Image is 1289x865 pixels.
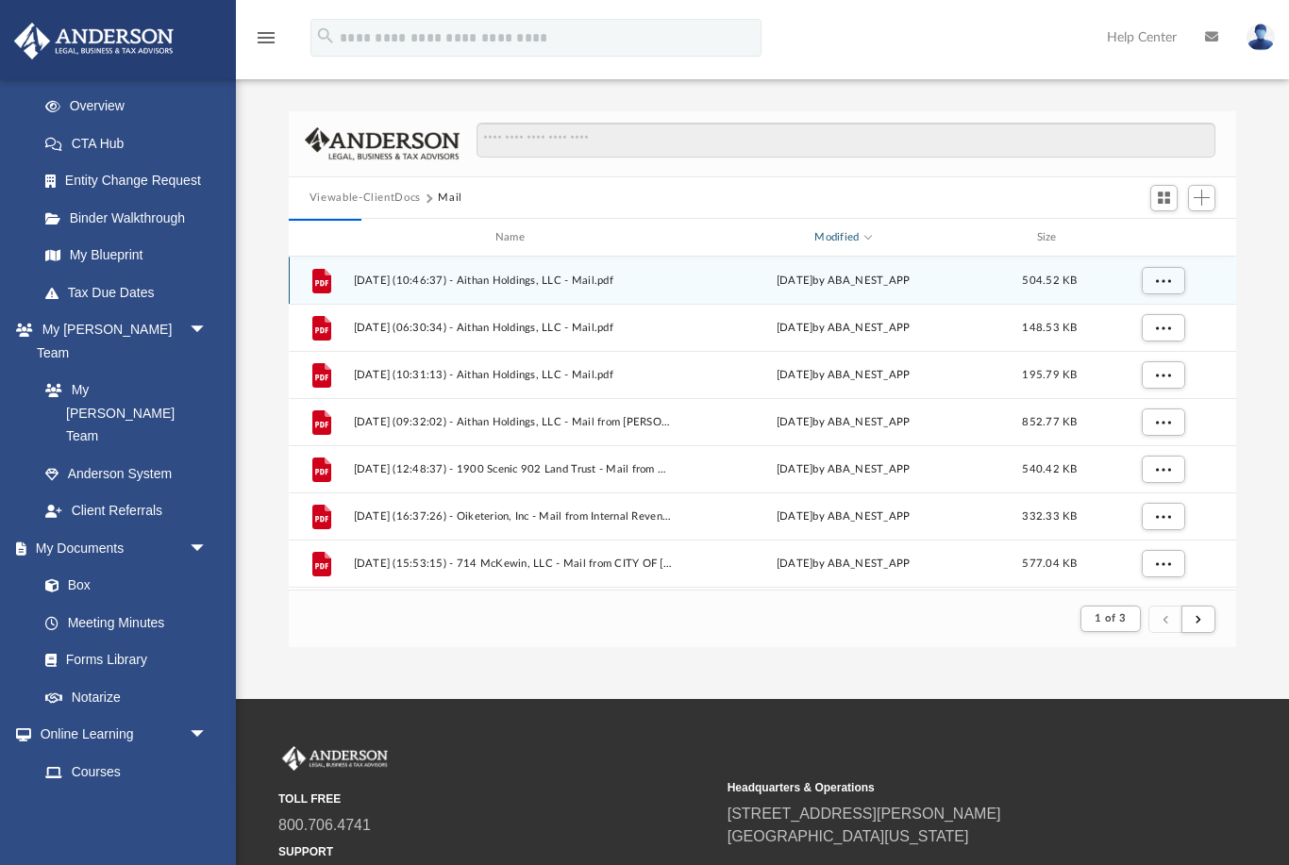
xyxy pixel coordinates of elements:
div: Modified [682,229,1004,246]
span: arrow_drop_down [189,311,226,350]
span: 195.79 KB [1022,370,1077,380]
a: [GEOGRAPHIC_DATA][US_STATE] [728,828,969,844]
div: [DATE] by ABA_NEST_APP [682,367,1003,384]
div: id [1096,229,1228,246]
div: [DATE] by ABA_NEST_APP [682,273,1003,290]
div: id [297,229,344,246]
span: [DATE] (15:53:15) - 714 McKewin, LLC - Mail from CITY OF [GEOGRAPHIC_DATA]pdf [353,557,674,570]
span: [DATE] (06:30:34) - Aithan Holdings, LLC - Mail.pdf [353,322,674,334]
img: User Pic [1247,24,1275,51]
a: Binder Walkthrough [26,199,236,237]
button: More options [1141,456,1184,484]
a: Client Referrals [26,492,226,530]
button: More options [1141,314,1184,342]
span: arrow_drop_down [189,529,226,568]
button: Viewable-ClientDocs [310,190,421,207]
span: 540.42 KB [1022,464,1077,474]
div: Size [1012,229,1087,246]
a: My [PERSON_NAME] Teamarrow_drop_down [13,311,226,372]
a: Entity Change Request [26,162,236,200]
span: arrow_drop_down [189,716,226,755]
a: Overview [26,88,236,125]
a: Courses [26,753,226,790]
span: 148.53 KB [1022,323,1077,333]
button: More options [1141,408,1184,437]
div: [DATE] by ABA_NEST_APP [682,461,1003,478]
img: Anderson Advisors Platinum Portal [278,746,392,771]
button: Switch to Grid View [1150,185,1179,211]
a: Notarize [26,678,226,716]
a: My Blueprint [26,237,226,274]
div: grid [289,257,1236,591]
span: 332.33 KB [1022,511,1077,522]
span: 1 of 3 [1095,613,1126,624]
a: Tax Due Dates [26,274,236,311]
button: Add [1188,185,1216,211]
span: [DATE] (09:32:02) - Aithan Holdings, LLC - Mail from [PERSON_NAME].pdf [353,416,674,428]
a: Box [26,567,217,605]
div: [DATE] by ABA_NEST_APP [682,508,1003,525]
div: [DATE] by ABA_NEST_APP [682,320,1003,337]
a: Anderson System [26,455,226,492]
button: More options [1141,503,1184,531]
span: [DATE] (10:31:13) - Aithan Holdings, LLC - Mail.pdf [353,369,674,381]
span: [DATE] (16:37:26) - Oiketerion, Inc - Mail from Internal Revenue Service.pdf [353,510,674,523]
button: More options [1141,361,1184,390]
a: My Documentsarrow_drop_down [13,529,226,567]
small: SUPPORT [278,843,714,860]
a: menu [255,36,277,49]
a: Meeting Minutes [26,604,226,641]
span: 504.52 KB [1022,275,1077,286]
span: [DATE] (12:48:37) - 1900 Scenic 902 Land Trust - Mail from OKALOOSA COUNTY TAXING AUTHORITIES.pdf [353,463,674,475]
div: Name [352,229,674,246]
button: More options [1141,267,1184,295]
button: 1 of 3 [1080,606,1140,632]
a: 800.706.4741 [278,817,371,833]
span: 577.04 KB [1022,558,1077,569]
button: Mail [438,190,462,207]
small: Headquarters & Operations [728,779,1163,796]
span: [DATE] (10:46:37) - Aithan Holdings, LLC - Mail.pdf [353,274,674,287]
div: [DATE] by ABA_NEST_APP [682,556,1003,573]
a: Video Training [26,790,217,828]
input: Search files and folders [477,123,1216,158]
a: CTA Hub [26,125,236,162]
i: search [315,25,336,46]
i: menu [255,26,277,49]
button: More options [1141,550,1184,578]
a: My [PERSON_NAME] Team [26,372,217,456]
small: TOLL FREE [278,790,714,807]
img: Anderson Advisors Platinum Portal [8,23,179,59]
div: [DATE] by ABA_NEST_APP [682,414,1003,431]
span: 852.77 KB [1022,417,1077,427]
a: [STREET_ADDRESS][PERSON_NAME] [728,806,1001,822]
a: Forms Library [26,641,217,679]
a: Online Learningarrow_drop_down [13,716,226,754]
